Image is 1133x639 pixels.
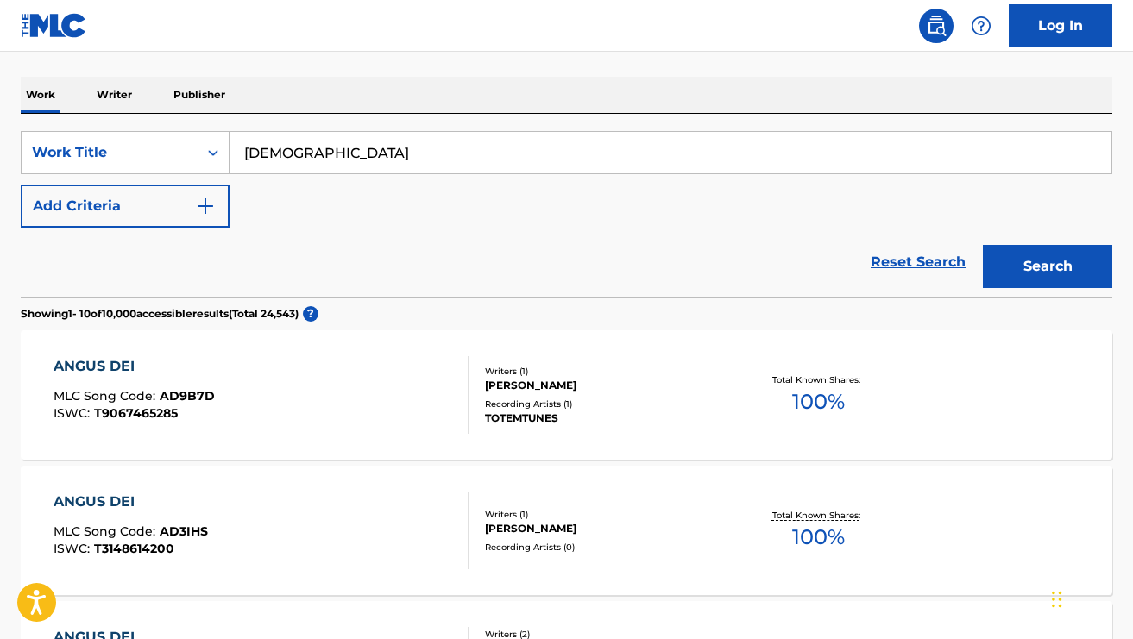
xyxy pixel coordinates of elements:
span: 100 % [792,522,845,553]
span: ISWC : [54,541,94,556]
span: MLC Song Code : [54,523,160,539]
a: Log In [1009,4,1112,47]
span: T3148614200 [94,541,174,556]
img: MLC Logo [21,13,87,38]
img: search [926,16,947,36]
span: ? [303,306,318,322]
div: Help [964,9,998,43]
div: [PERSON_NAME] [485,521,727,536]
img: 9d2ae6d4665cec9f34b9.svg [195,196,216,216]
a: Reset Search [862,243,974,281]
p: Writer [91,77,137,113]
a: ANGUS DEIMLC Song Code:AD9B7DISWC:T9067465285Writers (1)[PERSON_NAME]Recording Artists (1)TOTEMTU... [21,330,1112,460]
div: [PERSON_NAME] [485,378,727,393]
div: Drag [1052,573,1062,625]
span: AD3IHS [160,523,208,539]
p: Total Known Shares: [772,373,865,386]
a: Public Search [919,9,954,43]
p: Publisher [168,77,230,113]
div: ANGUS DEI [54,356,215,377]
iframe: Chat Widget [1047,556,1133,639]
button: Search [983,245,1112,288]
span: T9067465285 [94,405,178,421]
div: Writers ( 1 ) [485,365,727,378]
span: MLC Song Code : [54,388,160,404]
img: help [971,16,991,36]
div: Recording Artists ( 1 ) [485,398,727,410]
div: Recording Artists ( 0 ) [485,541,727,554]
form: Search Form [21,131,1112,297]
p: Showing 1 - 10 of 10,000 accessible results (Total 24,543 ) [21,306,299,322]
a: ANGUS DEIMLC Song Code:AD3IHSISWC:T3148614200Writers (1)[PERSON_NAME]Recording Artists (0)Total K... [21,466,1112,595]
span: ISWC : [54,405,94,421]
div: TOTEMTUNES [485,410,727,426]
div: ANGUS DEI [54,492,208,512]
div: Work Title [32,142,187,163]
span: AD9B7D [160,388,215,404]
button: Add Criteria [21,185,230,228]
p: Work [21,77,60,113]
div: Writers ( 1 ) [485,508,727,521]
span: 100 % [792,386,845,417]
p: Total Known Shares: [772,509,865,522]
